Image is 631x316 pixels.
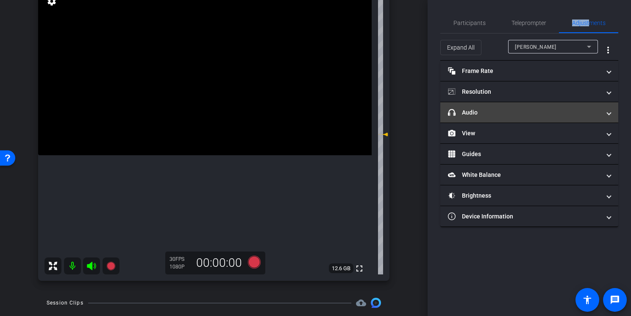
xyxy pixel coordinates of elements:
span: Teleprompter [511,20,546,26]
mat-icon: accessibility [582,295,592,305]
div: 1080P [170,263,191,270]
div: 30 [170,256,191,263]
mat-expansion-panel-header: Audio [440,102,618,123]
mat-expansion-panel-header: View [440,123,618,143]
mat-panel-title: Frame Rate [448,67,600,76]
mat-icon: message [610,295,620,305]
mat-icon: fullscreen [354,263,364,274]
mat-icon: cloud_upload [356,298,366,308]
button: More Options for Adjustments Panel [598,40,618,60]
mat-expansion-panel-header: Resolution [440,81,618,102]
span: Adjustments [572,20,606,26]
span: Destinations for your clips [356,298,366,308]
mat-panel-title: Guides [448,150,600,159]
mat-panel-title: White Balance [448,171,600,179]
mat-expansion-panel-header: Frame Rate [440,61,618,81]
mat-panel-title: Resolution [448,87,600,96]
mat-icon: 0 dB [378,129,388,140]
mat-panel-title: Device Information [448,212,600,221]
span: [PERSON_NAME] [515,44,556,50]
span: FPS [175,256,184,262]
mat-expansion-panel-header: Device Information [440,206,618,227]
img: Session clips [371,298,381,308]
button: Expand All [440,40,481,55]
mat-panel-title: Brightness [448,191,600,200]
mat-expansion-panel-header: Guides [440,144,618,164]
div: Session Clips [47,299,83,307]
span: 12.6 GB [329,263,353,274]
span: Participants [453,20,486,26]
mat-expansion-panel-header: Brightness [440,185,618,206]
div: 00:00:00 [191,256,247,270]
span: Expand All [447,39,475,56]
mat-expansion-panel-header: White Balance [440,165,618,185]
mat-icon: more_vert [603,45,613,55]
mat-panel-title: Audio [448,108,600,117]
mat-panel-title: View [448,129,600,138]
